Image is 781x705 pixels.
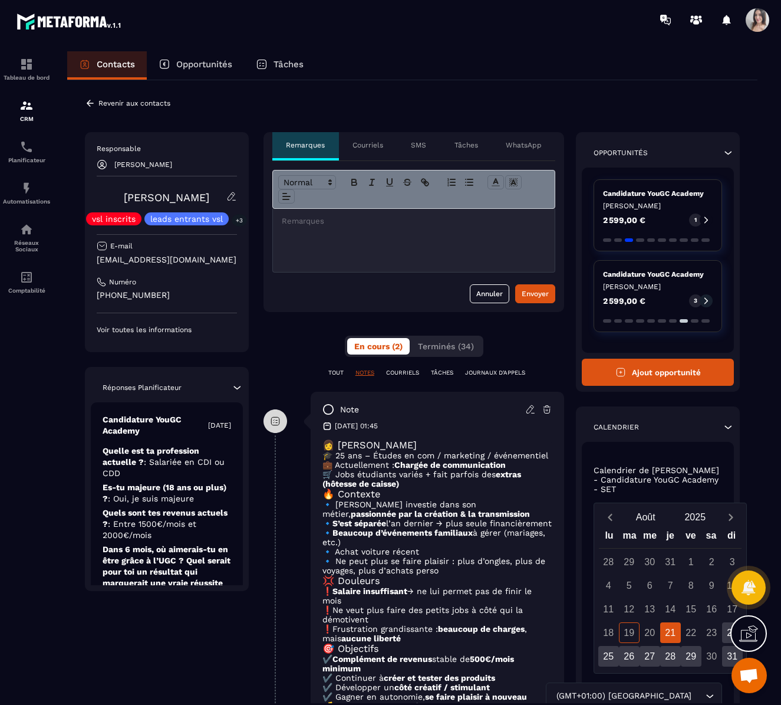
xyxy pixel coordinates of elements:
[582,359,734,386] button: Ajout opportunité
[598,622,619,643] div: 18
[603,201,713,211] p: [PERSON_NAME]
[208,421,231,430] p: [DATE]
[720,509,742,525] button: Next month
[328,369,344,377] p: TOUT
[411,140,426,150] p: SMS
[599,527,742,667] div: Calendar wrapper
[701,527,721,548] div: sa
[681,552,701,572] div: 1
[394,683,490,692] strong: côté créatif / stimulant
[386,369,419,377] p: COURRIELS
[322,528,553,547] p: 🔹 à gérer (mariages, etc.)
[598,552,619,572] div: 28
[681,527,701,548] div: ve
[124,191,209,204] a: [PERSON_NAME]
[322,547,553,556] p: 🔹 Achat voiture récent
[335,421,378,431] p: [DATE] 01:45
[660,527,681,548] div: je
[660,599,681,619] div: 14
[506,140,542,150] p: WhatsApp
[660,622,681,643] div: 21
[701,599,722,619] div: 16
[322,500,553,519] p: 🔹 [PERSON_NAME] investie dans son métier,
[332,519,386,528] strong: S’est séparée
[341,634,401,643] strong: aucune liberté
[640,622,660,643] div: 20
[598,599,619,619] div: 11
[640,552,660,572] div: 30
[3,261,50,303] a: accountantaccountantComptabilité
[322,673,553,683] p: ✔️ Continuer à
[103,414,208,437] p: Candidature YouGC Academy
[147,51,244,80] a: Opportunités
[701,622,722,643] div: 23
[681,599,701,619] div: 15
[515,284,555,303] button: Envoyer
[598,575,619,596] div: 4
[19,270,34,284] img: accountant
[352,140,383,150] p: Courriels
[332,528,473,537] strong: Beaucoup d’événements familiaux
[465,369,525,377] p: JOURNAUX D'APPELS
[681,575,701,596] div: 8
[110,241,133,251] p: E-mail
[384,673,495,683] strong: créer et tester des produits
[660,552,681,572] div: 31
[19,181,34,195] img: automations
[721,527,742,548] div: di
[619,527,640,548] div: ma
[621,507,670,527] button: Open months overlay
[418,342,474,351] span: Terminés (34)
[322,451,553,460] p: 🎓 25 ans – Études en com / marketing / événementiel
[603,216,645,224] p: 2 599,00 €
[97,59,135,70] p: Contacts
[619,552,640,572] div: 29
[273,59,304,70] p: Tâches
[722,646,743,667] div: 31
[619,646,640,667] div: 26
[103,445,231,479] p: Quelle est ta profession actuelle ?
[232,214,247,227] p: +3
[3,48,50,90] a: formationformationTableau de bord
[640,527,660,548] div: me
[694,216,697,224] p: 1
[109,277,136,287] p: Numéro
[286,140,325,150] p: Remarques
[619,622,640,643] div: 19
[98,99,170,107] p: Revenir aux contacts
[322,643,553,654] h3: 🎯 Objectifs
[322,488,553,500] h3: 🔥 Contexte
[594,465,722,494] p: Calendrier de [PERSON_NAME] - Candidature YouGC Academy - SET
[103,544,231,634] p: Dans 6 mois, où aimerais-tu en être grâce à l’UGC ? Quel serait pour toi un résultat qui marquera...
[322,470,521,488] strong: extras (hôtesse de caisse)
[438,624,525,634] strong: beaucoup de charges
[594,148,648,158] p: Opportunités
[103,383,182,392] p: Réponses Planificateur
[431,369,453,377] p: TÂCHES
[355,369,374,377] p: NOTES
[640,599,660,619] div: 13
[722,552,743,572] div: 3
[176,59,232,70] p: Opportunités
[322,605,553,624] p: ❗️Ne veut plus faire des petits jobs à côté qui la démotivent
[722,575,743,596] div: 10
[681,622,701,643] div: 22
[322,624,553,643] p: ❗️Frustration grandissante : , mais
[411,338,481,355] button: Terminés (34)
[619,575,640,596] div: 5
[701,646,722,667] div: 30
[17,11,123,32] img: logo
[599,527,619,548] div: lu
[322,586,553,605] p: ❗️ → ne lui permet pas de finir le mois
[332,586,407,596] strong: Salaire insuffisant
[660,646,681,667] div: 28
[603,270,713,279] p: Candidature YouGC Academy
[394,460,506,470] strong: Chargée de communication
[19,222,34,237] img: social-network
[722,622,743,643] div: 24
[599,552,742,667] div: Calendar days
[701,575,722,596] div: 9
[332,654,432,664] strong: Complément de revenus
[340,404,359,415] p: note
[522,288,549,300] div: Envoyer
